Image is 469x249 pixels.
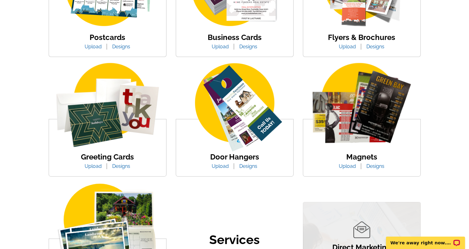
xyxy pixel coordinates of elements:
[210,152,259,161] a: Door Hangers
[328,33,395,42] a: Flyers & Brochures
[334,163,361,169] a: Upload
[207,44,233,50] a: Upload
[235,163,262,169] a: Designs
[334,44,361,50] a: Upload
[80,44,106,50] a: Upload
[80,163,106,169] a: Upload
[362,44,389,50] a: Designs
[90,33,125,42] a: Postcards
[176,63,293,153] img: door-hanger-img.png
[382,229,469,249] iframe: LiveChat chat widget
[209,232,260,247] h2: Services
[303,63,420,153] img: magnets.png
[49,63,166,153] img: greeting-card.png
[207,163,233,169] a: Upload
[208,33,262,42] a: Business Cards
[353,221,370,238] img: direct-marketing-icon.png
[346,152,377,161] a: Magnets
[362,163,389,169] a: Designs
[108,44,135,50] a: Designs
[81,152,134,161] a: Greeting Cards
[235,44,262,50] a: Designs
[108,163,135,169] a: Designs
